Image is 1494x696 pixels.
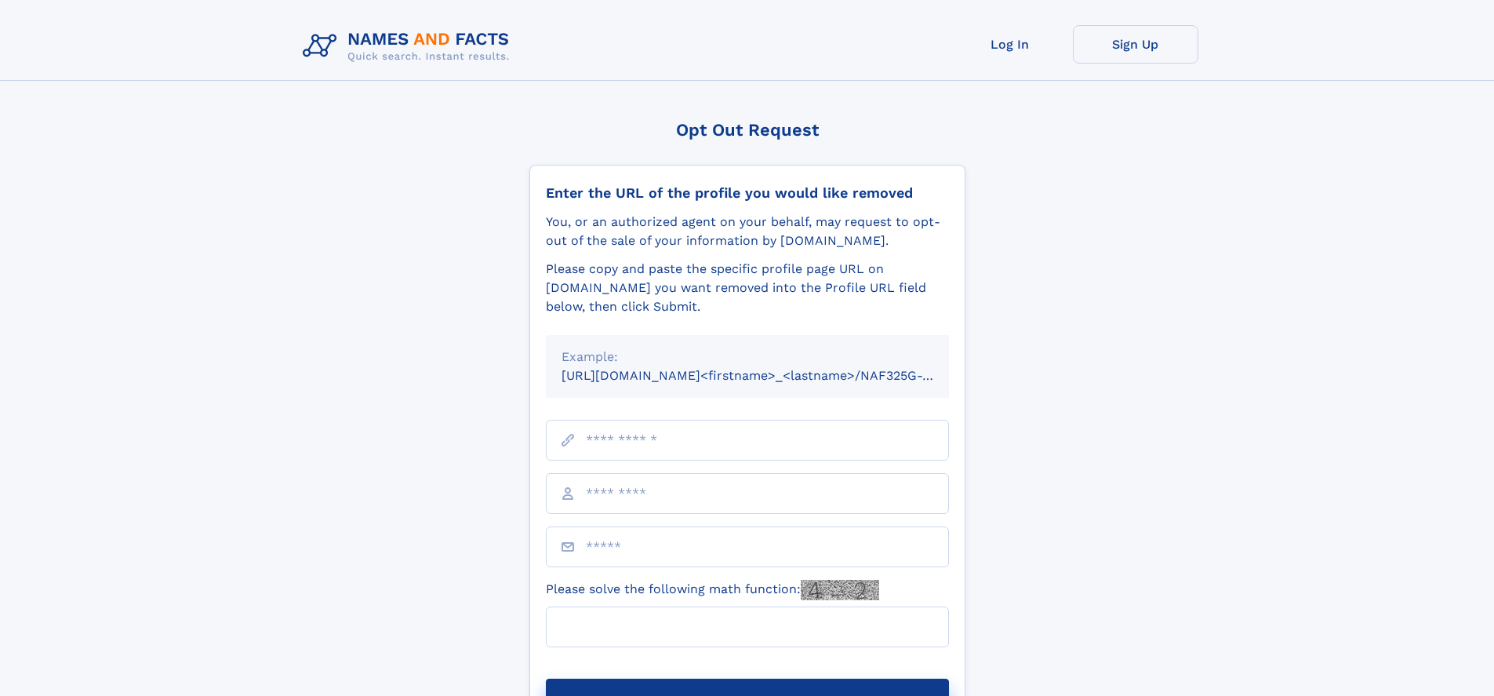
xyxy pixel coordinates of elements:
[562,368,979,383] small: [URL][DOMAIN_NAME]<firstname>_<lastname>/NAF325G-xxxxxxxx
[546,580,879,600] label: Please solve the following math function:
[546,213,949,250] div: You, or an authorized agent on your behalf, may request to opt-out of the sale of your informatio...
[546,260,949,316] div: Please copy and paste the specific profile page URL on [DOMAIN_NAME] you want removed into the Pr...
[529,120,965,140] div: Opt Out Request
[546,184,949,202] div: Enter the URL of the profile you would like removed
[1073,25,1198,64] a: Sign Up
[296,25,522,67] img: Logo Names and Facts
[562,348,933,366] div: Example:
[947,25,1073,64] a: Log In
